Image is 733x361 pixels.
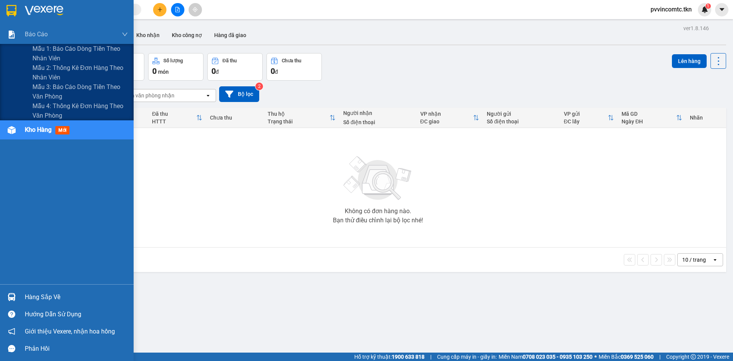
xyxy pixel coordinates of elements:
span: Mẫu 3: Báo cáo dòng tiền theo văn phòng [32,82,128,101]
div: Chọn văn phòng nhận [122,92,174,99]
span: down [122,31,128,37]
span: message [8,345,15,352]
span: Miền Nam [499,353,593,361]
img: solution-icon [8,31,16,39]
img: icon-new-feature [701,6,708,13]
div: Mã GD [622,111,676,117]
div: Đã thu [223,58,237,63]
img: warehouse-icon [8,293,16,301]
div: VP nhận [420,111,473,117]
span: Giới thiệu Vexere, nhận hoa hồng [25,327,115,336]
div: Người gửi [487,111,556,117]
div: Thu hộ [268,111,329,117]
strong: 1900 633 818 [392,354,425,360]
div: Phản hồi [25,343,128,355]
div: Bạn thử điều chỉnh lại bộ lọc nhé! [333,217,423,223]
button: Hàng đã giao [208,26,252,44]
span: Mẫu 2: Thống kê đơn hàng theo nhân viên [32,63,128,82]
div: 10 / trang [682,256,706,264]
span: Kho hàng [25,126,52,133]
span: question-circle [8,311,15,318]
svg: open [712,257,718,263]
button: plus [153,3,166,16]
th: Toggle SortBy [618,108,686,128]
div: ĐC giao [420,118,473,125]
div: Số lượng [163,58,183,63]
div: Số điện thoại [487,118,556,125]
span: Cung cấp máy in - giấy in: [437,353,497,361]
button: Đã thu0đ [207,53,263,81]
span: pvvincomtc.tkn [644,5,698,14]
span: đ [216,69,219,75]
span: Mẫu 1: Báo cáo dòng tiền theo nhân viên [32,44,128,63]
div: Chưa thu [210,115,260,121]
div: Hàng sắp về [25,291,128,303]
button: aim [189,3,202,16]
span: Mẫu 4: Thống kê đơn hàng theo văn phòng [32,101,128,120]
strong: 0708 023 035 - 0935 103 250 [523,354,593,360]
div: Trạng thái [268,118,329,125]
button: file-add [171,3,184,16]
span: 1 [707,3,709,9]
svg: open [205,92,211,99]
button: Kho nhận [130,26,166,44]
strong: 0369 525 060 [621,354,654,360]
div: Không có đơn hàng nào. [345,208,411,214]
button: Chưa thu0đ [266,53,322,81]
button: Số lượng0món [148,53,203,81]
div: Chưa thu [282,58,301,63]
span: Miền Bắc [599,353,654,361]
div: Nhãn [690,115,722,121]
button: Kho công nợ [166,26,208,44]
img: warehouse-icon [8,126,16,134]
th: Toggle SortBy [148,108,206,128]
span: Báo cáo [25,29,48,39]
img: logo-vxr [6,5,16,16]
div: Hướng dẫn sử dụng [25,309,128,320]
div: Ngày ĐH [622,118,676,125]
th: Toggle SortBy [264,108,339,128]
span: | [430,353,431,361]
div: Người nhận [343,110,412,116]
span: món [158,69,169,75]
span: ⚪️ [594,355,597,358]
span: đ [275,69,278,75]
sup: 2 [255,83,263,90]
div: ĐC lấy [564,118,608,125]
span: 0 [271,66,275,76]
sup: 1 [706,3,711,9]
span: aim [192,7,198,12]
span: notification [8,328,15,335]
span: copyright [691,354,696,359]
span: file-add [175,7,180,12]
span: caret-down [718,6,725,13]
div: VP gửi [564,111,608,117]
button: Lên hàng [672,54,707,68]
div: Số điện thoại [343,119,412,125]
th: Toggle SortBy [560,108,618,128]
span: mới [55,126,69,134]
button: Bộ lọc [219,86,259,102]
span: | [659,353,660,361]
span: 0 [152,66,157,76]
div: HTTT [152,118,196,125]
span: plus [157,7,163,12]
button: caret-down [715,3,728,16]
span: Hỗ trợ kỹ thuật: [354,353,425,361]
th: Toggle SortBy [417,108,483,128]
div: Đã thu [152,111,196,117]
div: ver 1.8.146 [683,24,709,32]
img: svg+xml;base64,PHN2ZyBjbGFzcz0ibGlzdC1wbHVnX19zdmciIHhtbG5zPSJodHRwOi8vd3d3LnczLm9yZy8yMDAwL3N2Zy... [340,152,416,205]
span: 0 [212,66,216,76]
